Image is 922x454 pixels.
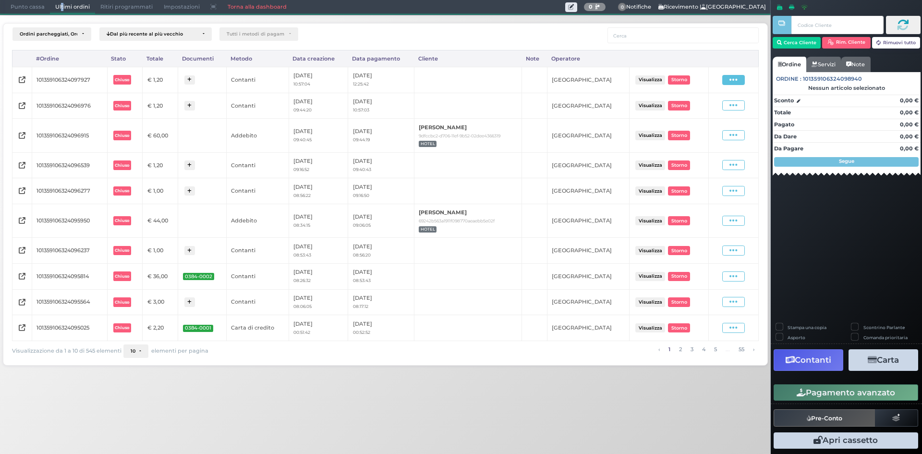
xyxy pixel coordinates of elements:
a: pagina precedente [655,344,662,355]
small: 08:56:20 [353,252,371,258]
div: Ordini parcheggiati, Ordini aperti, Ordini chiusi [20,31,77,37]
small: 08:06:05 [293,304,312,309]
td: [DATE] [289,152,348,178]
div: Nessun articolo selezionato [773,85,921,91]
button: Visualizza [635,186,665,196]
small: 12:25:42 [353,81,369,86]
button: Storno [668,186,690,196]
td: Addebito [226,119,289,152]
td: [GEOGRAPHIC_DATA] [547,93,629,119]
td: [DATE] [289,67,348,93]
td: Contanti [226,93,289,119]
small: 00:51:42 [293,330,310,335]
small: 9dfccbc2-d706-11ef-9b52-02dee4366319 [419,133,500,138]
button: Visualizza [635,160,665,170]
td: [GEOGRAPHIC_DATA] [547,178,629,204]
a: alla pagina 1 [666,344,673,355]
td: [DATE] [348,289,414,315]
small: 10:57:04 [293,81,310,86]
td: [GEOGRAPHIC_DATA] [547,238,629,264]
button: Storno [668,75,690,85]
span: Ordine : [776,75,801,83]
b: Chiuso [115,133,129,138]
span: 0384-0001 [183,325,213,332]
small: 09:16:50 [353,193,369,198]
span: 0384-0002 [183,273,214,280]
button: Contanti [774,349,843,371]
div: Stato [107,50,143,67]
button: Pagamento avanzato [774,384,918,401]
td: 101359106324096277 [32,178,107,204]
td: [DATE] [348,119,414,152]
td: € 1,20 [143,67,178,93]
td: [DATE] [289,315,348,341]
small: 09:44:20 [293,107,312,112]
b: Chiuso [115,218,129,223]
strong: 0,00 € [900,97,919,104]
td: 101359106324095950 [32,204,107,237]
small: 08:34:15 [293,222,310,228]
b: Chiuso [115,325,129,330]
button: Visualizza [635,246,665,255]
label: Scontrino Parlante [863,324,905,331]
td: 101359106324096915 [32,119,107,152]
div: Metodo [226,50,289,67]
button: Visualizza [635,216,665,225]
td: € 1,00 [143,238,178,264]
span: 0 [618,3,627,12]
td: [GEOGRAPHIC_DATA] [547,119,629,152]
strong: 0,00 € [900,133,919,140]
a: alla pagina 55 [736,344,747,355]
td: 101359106324097927 [32,67,107,93]
td: [GEOGRAPHIC_DATA] [547,67,629,93]
button: Pre-Conto [774,409,875,427]
small: 09:44:19 [353,137,370,142]
b: Chiuso [115,274,129,279]
td: [DATE] [348,315,414,341]
small: 10:57:03 [353,107,369,112]
button: Visualizza [635,131,665,140]
td: Contanti [226,67,289,93]
small: 09:40:43 [353,167,371,172]
small: 08:26:32 [293,278,311,283]
td: [GEOGRAPHIC_DATA] [547,315,629,341]
a: Servizi [806,57,841,72]
button: Storno [668,297,690,307]
small: 00:52:52 [353,330,370,335]
td: € 44,00 [143,204,178,237]
td: Contanti [226,263,289,289]
div: #Ordine [32,50,107,67]
label: Asporto [788,334,805,341]
button: Visualizza [635,297,665,307]
td: [GEOGRAPHIC_DATA] [547,263,629,289]
td: 101359106324096539 [32,152,107,178]
div: Totale [143,50,178,67]
button: Storno [668,272,690,281]
td: [DATE] [348,152,414,178]
td: Carta di credito [226,315,289,341]
b: Chiuso [115,163,129,168]
strong: Da Pagare [774,145,803,152]
td: Contanti [226,152,289,178]
td: 101359106324095025 [32,315,107,341]
small: 08:17:12 [353,304,368,309]
button: Storno [668,216,690,225]
strong: 0,00 € [900,145,919,152]
td: Contanti [226,238,289,264]
span: Visualizzazione da 1 a 10 di 545 elementi [12,345,121,357]
small: 08:53:43 [353,278,371,283]
input: Cerca [607,27,759,43]
td: [DATE] [289,238,348,264]
small: 08:56:22 [293,193,311,198]
td: € 1,20 [143,93,178,119]
b: [PERSON_NAME] [419,124,467,131]
div: Operatore [547,50,629,67]
td: [DATE] [348,204,414,237]
td: [DATE] [289,178,348,204]
div: Dal più recente al più vecchio [107,31,198,37]
td: [GEOGRAPHIC_DATA] [547,152,629,178]
td: [DATE] [289,204,348,237]
span: Impostazioni [158,0,205,14]
b: 0 [589,3,593,10]
button: 10 [123,344,148,358]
